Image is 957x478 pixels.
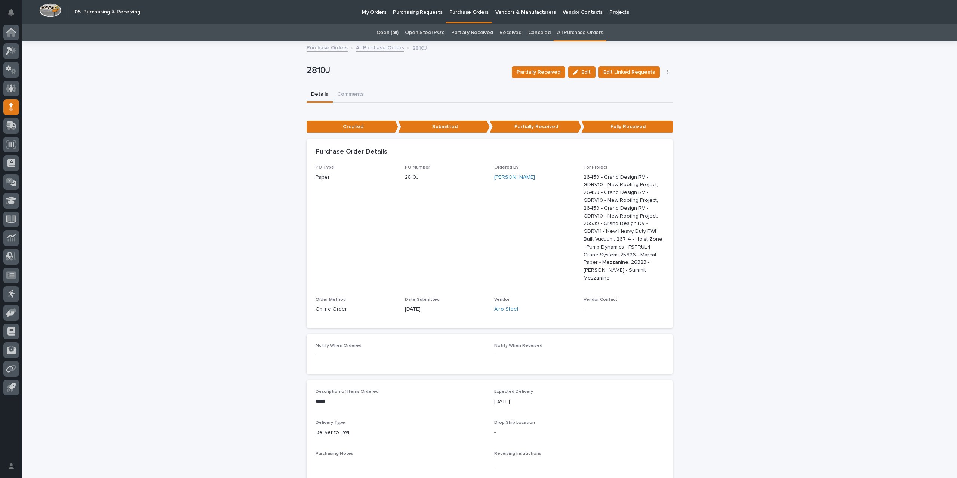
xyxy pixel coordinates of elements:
[316,343,361,348] span: Notify When Ordered
[9,9,19,21] div: Notifications
[307,43,348,52] a: Purchase Orders
[316,297,346,302] span: Order Method
[451,24,493,41] a: Partially Received
[316,305,396,313] p: Online Order
[356,43,404,52] a: All Purchase Orders
[316,451,353,456] span: Purchasing Notes
[584,305,664,313] p: -
[494,165,518,170] span: Ordered By
[376,24,399,41] a: Open (all)
[405,24,444,41] a: Open Steel PO's
[405,297,440,302] span: Date Submitted
[490,121,581,133] p: Partially Received
[333,87,368,103] button: Comments
[494,451,541,456] span: Receiving Instructions
[494,420,535,425] span: Drop Ship Location
[3,4,19,20] button: Notifications
[494,465,664,473] p: -
[307,65,506,76] p: 2810J
[307,87,333,103] button: Details
[412,43,427,52] p: 2810J
[74,9,140,15] h2: 05. Purchasing & Receiving
[398,121,490,133] p: Submitted
[494,343,542,348] span: Notify When Received
[494,389,533,394] span: Expected Delivery
[581,70,591,75] span: Edit
[316,420,345,425] span: Delivery Type
[512,66,565,78] button: Partially Received
[581,121,673,133] p: Fully Received
[568,66,596,78] button: Edit
[584,173,664,282] p: 26459 - Grand Design RV - GDRV10 - New Roofing Project, 26459 - Grand Design RV - GDRV10 - New Ro...
[517,68,560,76] span: Partially Received
[494,351,664,359] p: -
[316,148,387,156] h2: Purchase Order Details
[494,429,664,437] p: -
[584,165,607,170] span: For Project
[316,173,396,181] p: Paper
[307,121,398,133] p: Created
[39,3,61,17] img: Workspace Logo
[405,173,485,181] p: 2810J
[405,305,485,313] p: [DATE]
[557,24,603,41] a: All Purchase Orders
[316,389,379,394] span: Description of Items Ordered
[603,68,655,76] span: Edit Linked Requests
[598,66,660,78] button: Edit Linked Requests
[528,24,551,41] a: Canceled
[499,24,521,41] a: Received
[584,297,617,302] span: Vendor Contact
[316,351,485,359] p: -
[405,165,430,170] span: PO Number
[494,173,535,181] a: [PERSON_NAME]
[494,305,518,313] a: Alro Steel
[494,297,510,302] span: Vendor
[316,429,485,437] p: Deliver to PWI
[494,398,664,405] p: [DATE]
[316,165,334,170] span: PO Type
